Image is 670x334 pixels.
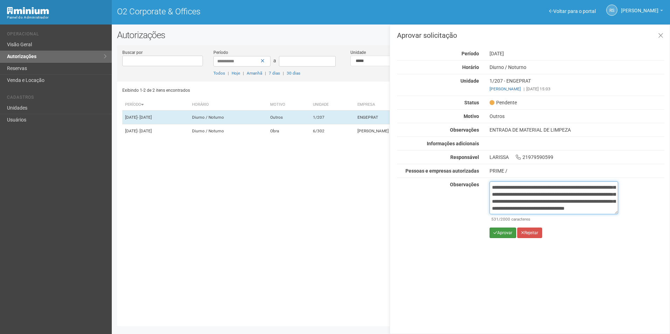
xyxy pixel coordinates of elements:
td: Obra [267,124,310,138]
span: | [243,71,244,76]
a: Hoje [232,71,240,76]
td: [DATE] [122,111,189,124]
img: Minium [7,7,49,14]
span: 531 [491,217,499,222]
strong: Pessoas e empresas autorizadas [405,168,479,174]
td: Diurno / Noturno [189,124,267,138]
span: | [228,71,229,76]
strong: Unidade [460,78,479,84]
li: Cadastros [7,95,107,102]
td: 1/207 [310,111,355,124]
div: PRIME / [490,168,664,174]
td: Diurno / Noturno [189,111,267,124]
strong: Observações [450,127,479,133]
li: Operacional [7,32,107,39]
label: Unidade [350,49,366,56]
td: 6/302 [310,124,355,138]
a: [PERSON_NAME] [621,9,663,14]
strong: Observações [450,182,479,187]
div: Diurno / Noturno [484,64,670,70]
span: a [273,58,276,63]
div: Painel do Administrador [7,14,107,21]
span: - [DATE] [137,115,152,120]
th: Período [122,99,189,111]
a: Voltar para o portal [549,8,596,14]
a: Fechar [654,28,668,43]
span: Pendente [490,99,517,106]
div: 1/207 - ENGEPRAT [484,78,670,92]
strong: Motivo [464,113,479,119]
div: ENTRADA DE MATERIAL DE LIMPEZA [484,127,670,133]
span: - [DATE] [137,128,152,133]
a: RS [606,5,617,16]
strong: Status [464,100,479,105]
a: Amanhã [247,71,262,76]
span: | [283,71,284,76]
td: [PERSON_NAME] ADVOGADOS [355,124,485,138]
button: Rejeitar [517,228,542,238]
span: Rayssa Soares Ribeiro [621,1,658,13]
div: Exibindo 1-2 de 2 itens encontrados [122,85,389,96]
strong: Informações adicionais [427,141,479,146]
th: Horário [189,99,267,111]
div: [DATE] [484,50,670,57]
button: Aprovar [490,228,516,238]
strong: Responsável [450,154,479,160]
label: Buscar por [122,49,143,56]
div: /2000 caracteres [491,216,616,222]
h2: Autorizações [117,30,665,40]
div: [DATE] 15:03 [490,86,664,92]
h3: Aprovar solicitação [397,32,664,39]
a: Todos [213,71,225,76]
th: Empresa [355,99,485,111]
strong: Horário [462,64,479,70]
span: | [524,86,525,91]
td: [DATE] [122,124,189,138]
h1: O2 Corporate & Offices [117,7,386,16]
td: Outros [267,111,310,124]
a: 30 dias [287,71,300,76]
div: LARISSA 21979590599 [484,154,670,160]
td: ENGEPRAT [355,111,485,124]
th: Motivo [267,99,310,111]
label: Período [213,49,228,56]
span: | [265,71,266,76]
a: 7 dias [269,71,280,76]
strong: Período [462,51,479,56]
th: Unidade [310,99,355,111]
a: [PERSON_NAME] [490,86,521,91]
div: Outros [484,113,670,119]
